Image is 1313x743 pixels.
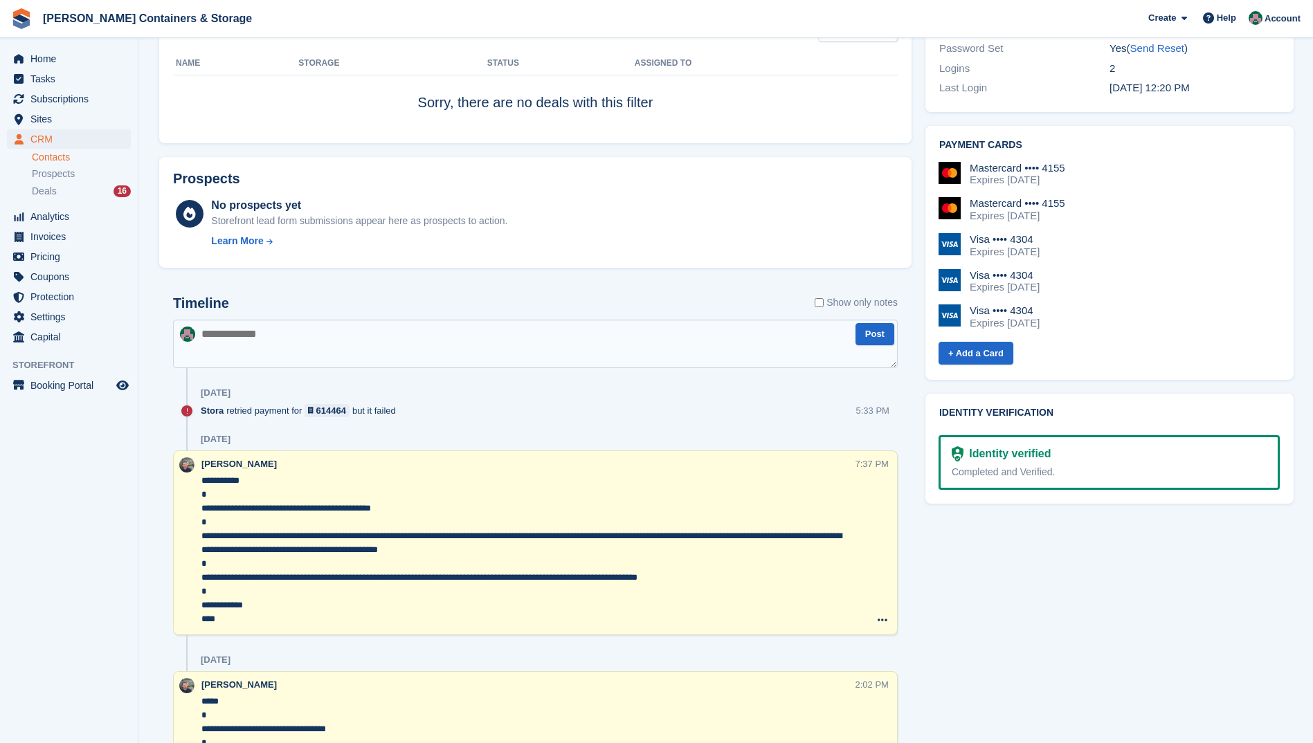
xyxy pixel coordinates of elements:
span: Subscriptions [30,89,114,109]
a: menu [7,376,131,395]
th: Assigned to [635,53,898,75]
span: Create [1148,11,1176,25]
span: ( ) [1127,42,1188,54]
th: Name [173,53,298,75]
img: Visa Logo [939,269,961,291]
div: Visa •••• 4304 [970,304,1040,317]
div: Completed and Verified. [952,465,1267,479]
a: [PERSON_NAME] Containers & Storage [37,7,257,30]
div: 614464 [316,404,346,417]
img: Visa Logo [939,304,961,327]
span: Capital [30,327,114,347]
div: No prospects yet [211,197,507,214]
h2: Timeline [173,295,229,311]
a: Contacts [32,151,131,164]
a: menu [7,69,131,89]
time: 2024-09-19 11:20:57 UTC [1110,82,1190,93]
span: Invoices [30,227,114,246]
div: Expires [DATE] [970,210,1065,222]
span: Prospects [32,167,75,181]
a: menu [7,89,131,109]
img: Mastercard Logo [939,197,961,219]
div: Logins [939,61,1110,77]
div: Expires [DATE] [970,281,1040,293]
div: retried payment for but it failed [201,404,403,417]
a: menu [7,287,131,306]
a: menu [7,207,131,226]
div: [DATE] [201,654,230,666]
span: Help [1217,11,1236,25]
th: Storage [298,53,487,75]
div: Visa •••• 4304 [970,233,1040,246]
div: Storefront lead form submissions appear here as prospects to action. [211,214,507,228]
span: Coupons [30,267,114,286]
button: Post [855,323,894,346]
a: Preview store [114,377,131,394]
div: 5:33 PM [856,404,889,417]
a: Learn More [211,234,507,248]
a: Deals 16 [32,184,131,199]
div: Learn More [211,234,263,248]
div: 2:02 PM [855,678,889,691]
img: Visa Logo [939,233,961,255]
div: Last Login [939,80,1110,96]
a: menu [7,129,131,149]
a: menu [7,327,131,347]
a: + Add a Card [939,342,1013,365]
img: Identity Verification Ready [952,446,963,461]
span: Storefront [12,358,138,372]
span: Pricing [30,247,114,266]
span: Protection [30,287,114,306]
div: 7:37 PM [855,457,889,470]
span: Analytics [30,207,114,226]
img: Julia Marcham [1249,11,1262,25]
div: Yes [1110,41,1280,57]
div: Expires [DATE] [970,317,1040,329]
a: menu [7,307,131,327]
div: Expires [DATE] [970,246,1040,258]
div: Password Set [939,41,1110,57]
a: menu [7,267,131,286]
div: Expires [DATE] [970,174,1065,186]
span: Booking Portal [30,376,114,395]
img: Adam Greenhalgh [179,457,194,473]
span: Stora [201,404,224,417]
div: Mastercard •••• 4155 [970,162,1065,174]
img: Julia Marcham [180,327,195,342]
span: Home [30,49,114,68]
h2: Prospects [173,171,240,187]
span: Sorry, there are no deals with this filter [418,95,653,110]
a: 614464 [305,404,350,417]
img: Adam Greenhalgh [179,678,194,693]
span: Sites [30,109,114,129]
h2: Identity verification [939,407,1280,419]
label: Show only notes [815,295,898,310]
a: Send Reset [1130,42,1184,54]
div: 2 [1110,61,1280,77]
span: Account [1265,12,1301,26]
div: 16 [114,185,131,197]
th: Status [487,53,635,75]
a: menu [7,49,131,68]
a: menu [7,227,131,246]
input: Show only notes [815,295,824,310]
h2: Payment cards [939,140,1280,151]
a: menu [7,109,131,129]
span: Settings [30,307,114,327]
img: Mastercard Logo [939,162,961,184]
div: [DATE] [201,434,230,445]
span: [PERSON_NAME] [201,679,277,690]
span: [PERSON_NAME] [201,459,277,469]
img: stora-icon-8386f47178a22dfd0bd8f6a31ec36ba5ce8667c1dd55bd0f319d3a0aa187defe.svg [11,8,32,29]
a: menu [7,247,131,266]
span: Tasks [30,69,114,89]
div: Mastercard •••• 4155 [970,197,1065,210]
div: [DATE] [201,387,230,398]
div: Identity verified [963,446,1051,462]
div: Visa •••• 4304 [970,269,1040,282]
span: Deals [32,185,57,198]
a: Prospects [32,167,131,181]
span: CRM [30,129,114,149]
